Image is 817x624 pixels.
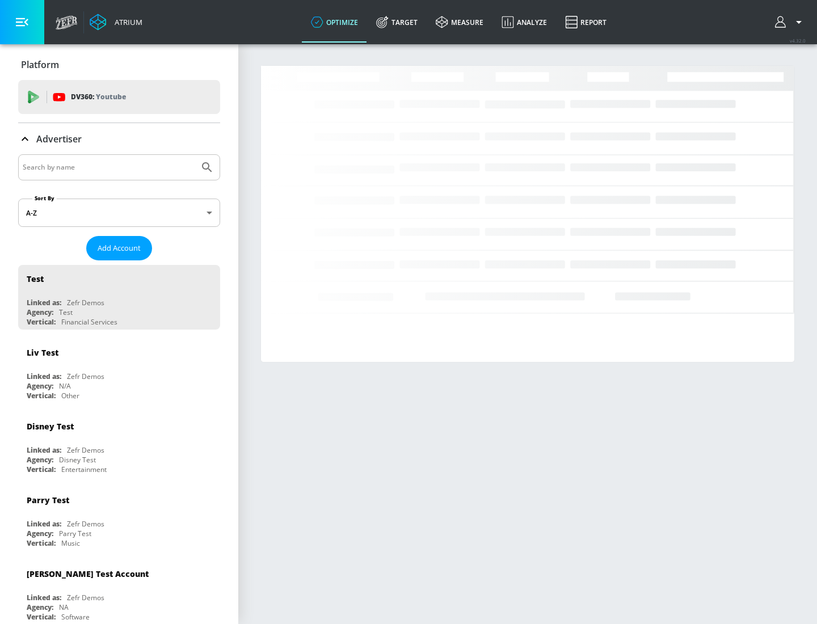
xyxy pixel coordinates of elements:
[427,2,492,43] a: measure
[27,421,74,432] div: Disney Test
[27,495,69,505] div: Parry Test
[27,602,53,612] div: Agency:
[98,242,141,255] span: Add Account
[67,445,104,455] div: Zefr Demos
[18,486,220,551] div: Parry TestLinked as:Zefr DemosAgency:Parry TestVertical:Music
[59,307,73,317] div: Test
[18,123,220,155] div: Advertiser
[71,91,126,103] p: DV360:
[59,529,91,538] div: Parry Test
[27,273,44,284] div: Test
[59,381,71,391] div: N/A
[27,317,56,327] div: Vertical:
[18,412,220,477] div: Disney TestLinked as:Zefr DemosAgency:Disney TestVertical:Entertainment
[302,2,367,43] a: optimize
[67,519,104,529] div: Zefr Demos
[27,465,56,474] div: Vertical:
[27,307,53,317] div: Agency:
[86,236,152,260] button: Add Account
[18,339,220,403] div: Liv TestLinked as:Zefr DemosAgency:N/AVertical:Other
[367,2,427,43] a: Target
[96,91,126,103] p: Youtube
[21,58,59,71] p: Platform
[61,391,79,400] div: Other
[27,593,61,602] div: Linked as:
[27,568,149,579] div: [PERSON_NAME] Test Account
[27,529,53,538] div: Agency:
[90,14,142,31] a: Atrium
[27,372,61,381] div: Linked as:
[18,80,220,114] div: DV360: Youtube
[32,195,57,202] label: Sort By
[59,455,96,465] div: Disney Test
[27,519,61,529] div: Linked as:
[27,391,56,400] div: Vertical:
[23,160,195,175] input: Search by name
[27,455,53,465] div: Agency:
[27,298,61,307] div: Linked as:
[492,2,556,43] a: Analyze
[556,2,616,43] a: Report
[27,381,53,391] div: Agency:
[61,538,80,548] div: Music
[36,133,82,145] p: Advertiser
[67,298,104,307] div: Zefr Demos
[27,538,56,548] div: Vertical:
[27,612,56,622] div: Vertical:
[18,265,220,330] div: TestLinked as:Zefr DemosAgency:TestVertical:Financial Services
[790,37,806,44] span: v 4.32.0
[59,602,69,612] div: NA
[27,445,61,455] div: Linked as:
[61,612,90,622] div: Software
[67,372,104,381] div: Zefr Demos
[61,465,107,474] div: Entertainment
[61,317,117,327] div: Financial Services
[18,49,220,81] div: Platform
[18,199,220,227] div: A-Z
[27,347,58,358] div: Liv Test
[110,17,142,27] div: Atrium
[67,593,104,602] div: Zefr Demos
